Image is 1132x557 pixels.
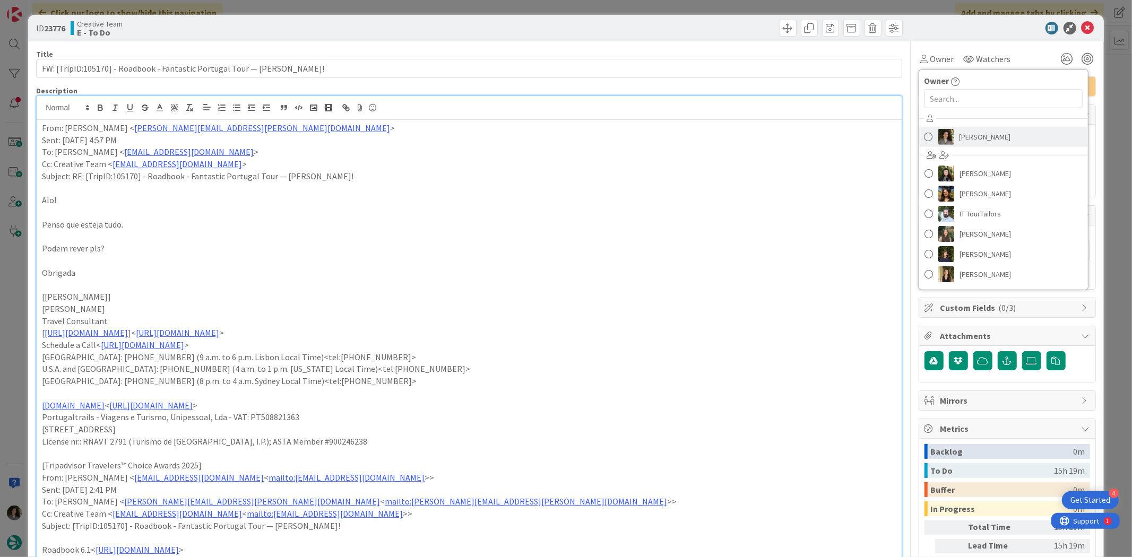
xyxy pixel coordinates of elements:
[42,315,896,327] p: Travel Consultant
[113,508,242,519] a: [EMAIL_ADDRESS][DOMAIN_NAME]
[1074,482,1085,497] div: 0m
[999,302,1016,313] span: ( 0/3 )
[44,23,65,33] b: 23776
[45,327,128,338] a: [URL][DOMAIN_NAME]
[36,59,902,78] input: type card name here...
[42,520,896,532] p: Subject: [TripID:105170] - Roadbook - Fantastic Portugal Tour — [PERSON_NAME]!
[969,539,1027,553] div: Lead Time
[1062,491,1119,509] div: Open Get Started checklist, remaining modules: 4
[42,194,896,206] p: Alo!
[42,495,896,508] p: To: [PERSON_NAME] < < >>
[938,206,954,222] img: IT
[919,163,1088,184] a: BC[PERSON_NAME]
[42,400,105,411] a: [DOMAIN_NAME]
[919,204,1088,224] a: ITIT TourTailors
[247,508,403,519] a: mailto:[EMAIL_ADDRESS][DOMAIN_NAME]
[42,436,896,448] p: License nr.: RNAVT 2791 (Turismo de [GEOGRAPHIC_DATA], I.P.); ASTA Member #900246238
[960,266,1011,282] span: [PERSON_NAME]
[1070,495,1110,506] div: Get Started
[931,501,1074,516] div: In Progress
[42,544,896,556] p: Roadbook 6.1< >
[124,146,254,157] a: [EMAIL_ADDRESS][DOMAIN_NAME]
[42,303,896,315] p: [PERSON_NAME]
[101,340,184,350] a: [URL][DOMAIN_NAME]
[938,226,954,242] img: IG
[940,422,1076,435] span: Metrics
[42,339,896,351] p: Schedule a Call< >
[36,86,77,95] span: Description
[924,89,1083,108] input: Search...
[938,266,954,282] img: SP
[1109,489,1119,498] div: 4
[22,2,48,14] span: Support
[42,484,896,496] p: Sent: [DATE] 2:41 PM
[42,267,896,279] p: Obrigada
[919,184,1088,204] a: DR[PERSON_NAME]
[960,246,1011,262] span: [PERSON_NAME]
[42,472,896,484] p: From: [PERSON_NAME] < < >>
[1031,520,1085,535] div: 15h 19m
[42,508,896,520] p: Cc: Creative Team < < >>
[96,544,179,555] a: [URL][DOMAIN_NAME]
[940,329,1076,342] span: Attachments
[940,301,1076,314] span: Custom Fields
[136,327,219,338] a: [URL][DOMAIN_NAME]
[134,472,264,483] a: [EMAIL_ADDRESS][DOMAIN_NAME]
[42,399,896,412] p: < >
[42,423,896,436] p: [STREET_ADDRESS]
[960,226,1011,242] span: [PERSON_NAME]
[938,186,954,202] img: DR
[1074,444,1085,459] div: 0m
[42,219,896,231] p: Penso que esteja tudo.
[42,242,896,255] p: Podem rever pls?
[42,411,896,423] p: Portugaltrails - Viagens e Turismo, Unipessoal, Lda - VAT: PT508821363
[919,224,1088,244] a: IG[PERSON_NAME]
[109,400,193,411] a: [URL][DOMAIN_NAME]
[42,134,896,146] p: Sent: [DATE] 4:57 PM
[42,351,896,363] p: [GEOGRAPHIC_DATA]: [PHONE_NUMBER] (9 a.m. to 6 p.m. Lisbon Local Time)<tel:[PHONE_NUMBER]>
[42,170,896,182] p: Subject: RE: [TripID:105170] - Roadbook - Fantastic Portugal Tour — [PERSON_NAME]!
[42,363,896,375] p: U.S.A. and [GEOGRAPHIC_DATA]: [PHONE_NUMBER] (4 a.m. to 1 p.m. [US_STATE] Local Time)<tel:[PHONE_...
[1055,463,1085,478] div: 15h 19m
[960,186,1011,202] span: [PERSON_NAME]
[919,264,1088,284] a: SP[PERSON_NAME]
[124,496,380,507] a: [PERSON_NAME][EMAIL_ADDRESS][PERSON_NAME][DOMAIN_NAME]
[977,53,1011,65] span: Watchers
[960,166,1011,181] span: [PERSON_NAME]
[938,246,954,262] img: MC
[960,129,1011,145] span: [PERSON_NAME]
[113,159,242,169] a: [EMAIL_ADDRESS][DOMAIN_NAME]
[42,327,896,339] p: [ ]< >
[919,244,1088,264] a: MC[PERSON_NAME]
[55,4,58,13] div: 1
[269,472,425,483] a: mailto:[EMAIL_ADDRESS][DOMAIN_NAME]
[931,444,1074,459] div: Backlog
[42,122,896,134] p: From: [PERSON_NAME] < >
[36,49,53,59] label: Title
[919,127,1088,147] a: MS[PERSON_NAME]
[42,291,896,303] p: [[PERSON_NAME]]
[77,28,123,37] b: E - To Do
[938,166,954,181] img: BC
[1031,539,1085,553] div: 15h 19m
[960,206,1001,222] span: IT TourTailors
[938,129,954,145] img: MS
[42,158,896,170] p: Cc: Creative Team < >
[940,394,1076,407] span: Mirrors
[931,463,1055,478] div: To Do
[930,53,954,65] span: Owner
[924,74,949,87] span: Owner
[42,459,896,472] p: [Tripadvisor Travelers™ Choice Awards 2025]
[36,22,65,34] span: ID
[385,496,667,507] a: mailto:[PERSON_NAME][EMAIL_ADDRESS][PERSON_NAME][DOMAIN_NAME]
[42,375,896,387] p: [GEOGRAPHIC_DATA]: [PHONE_NUMBER] (8 p.m. to 4 a.m. Sydney Local Time)<tel:[PHONE_NUMBER]>
[77,20,123,28] span: Creative Team
[134,123,390,133] a: [PERSON_NAME][EMAIL_ADDRESS][PERSON_NAME][DOMAIN_NAME]
[969,520,1027,535] div: Total Time
[42,146,896,158] p: To: [PERSON_NAME] < >
[931,482,1074,497] div: Buffer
